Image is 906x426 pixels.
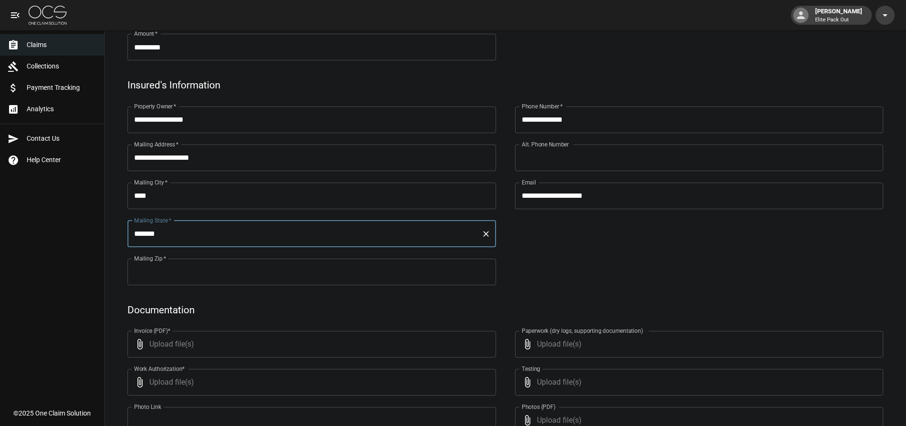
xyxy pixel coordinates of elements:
[13,408,91,418] div: © 2025 One Claim Solution
[134,102,176,110] label: Property Owner
[27,104,97,114] span: Analytics
[134,216,171,224] label: Mailing State
[27,61,97,71] span: Collections
[6,6,25,25] button: open drawer
[134,140,178,148] label: Mailing Address
[815,16,862,24] p: Elite Pack Out
[134,178,168,186] label: Mailing City
[522,102,563,110] label: Phone Number
[522,327,643,335] label: Paperwork (dry logs, supporting documentation)
[29,6,67,25] img: ocs-logo-white-transparent.png
[27,40,97,50] span: Claims
[134,403,161,411] label: Photo Link
[27,83,97,93] span: Payment Tracking
[134,254,166,262] label: Mailing Zip
[134,29,158,38] label: Amount
[27,134,97,144] span: Contact Us
[149,369,470,396] span: Upload file(s)
[134,327,171,335] label: Invoice (PDF)*
[522,178,536,186] label: Email
[537,331,858,358] span: Upload file(s)
[522,403,555,411] label: Photos (PDF)
[134,365,185,373] label: Work Authorization*
[522,365,540,373] label: Testing
[537,369,858,396] span: Upload file(s)
[811,7,866,24] div: [PERSON_NAME]
[149,331,470,358] span: Upload file(s)
[522,140,569,148] label: Alt. Phone Number
[479,227,493,241] button: Clear
[27,155,97,165] span: Help Center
